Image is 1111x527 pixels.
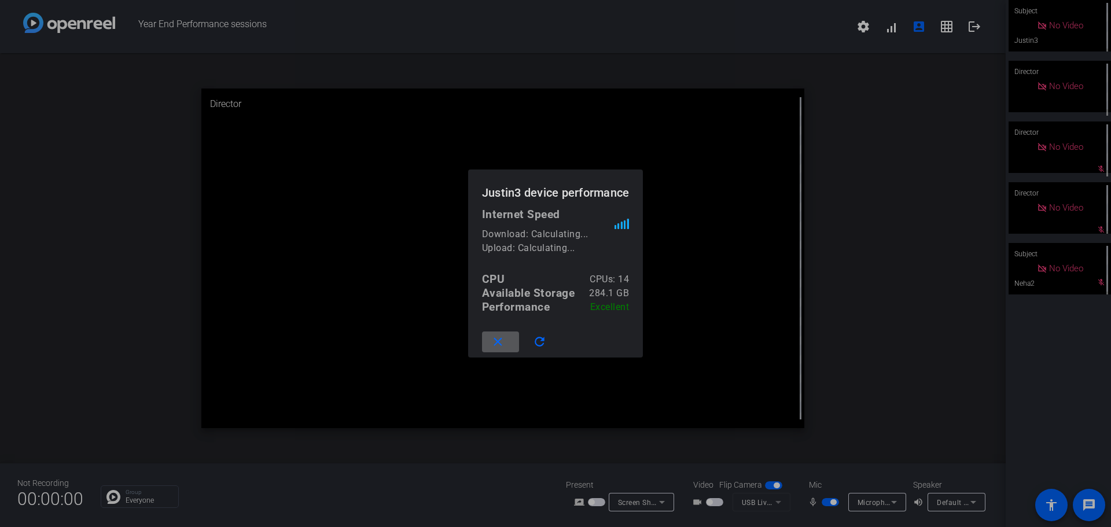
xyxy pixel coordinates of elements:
[491,335,505,349] mat-icon: close
[482,300,550,314] div: Performance
[482,227,615,241] div: Download: Calculating...
[482,241,615,255] div: Upload: Calculating...
[468,169,643,207] h1: Justin3 device performance
[590,300,630,314] div: Excellent
[589,286,629,300] div: 284.1 GB
[590,272,629,286] div: CPUs: 14
[482,272,505,286] div: CPU
[532,335,547,349] mat-icon: refresh
[482,208,630,222] div: Internet Speed
[482,286,575,300] div: Available Storage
